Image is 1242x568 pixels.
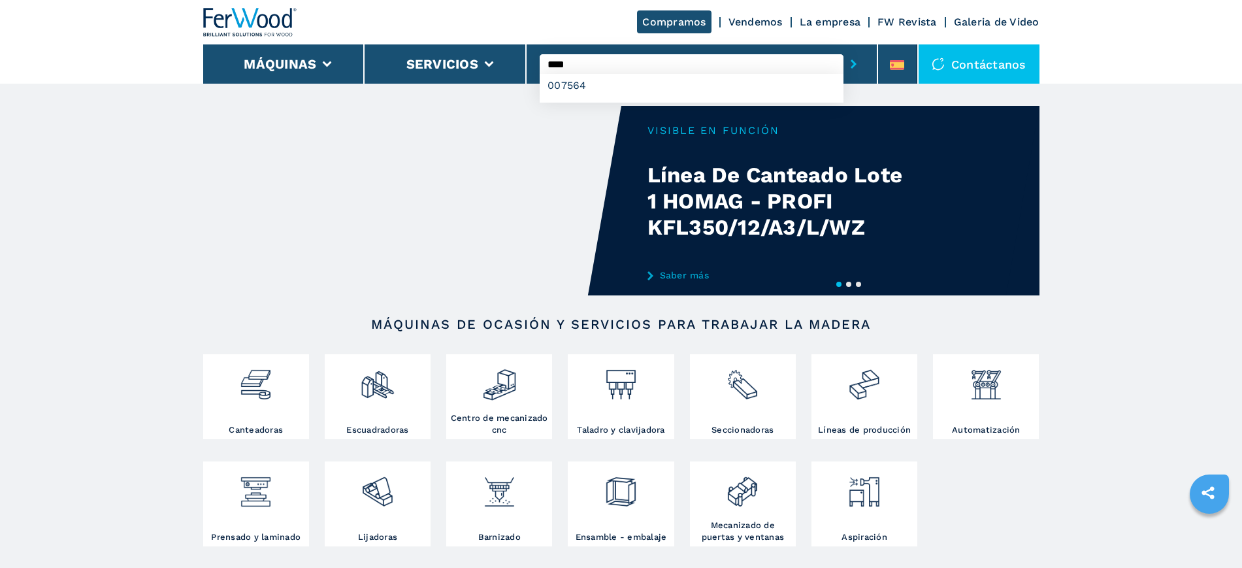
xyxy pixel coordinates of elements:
[690,354,796,439] a: Seccionadoras
[637,10,711,33] a: Compramos
[360,465,395,509] img: levigatrici_2.png
[482,465,517,509] img: verniciatura_1.png
[325,461,431,546] a: Lijadoras
[360,358,395,402] img: squadratrici_2.png
[800,16,861,28] a: La empresa
[954,16,1039,28] a: Galeria de Video
[647,270,904,280] a: Saber más
[847,465,881,509] img: aspirazione_1.png
[211,531,301,543] h3: Prensado y laminado
[1192,476,1224,509] a: sharethis
[203,461,309,546] a: Prensado y laminado
[711,424,774,436] h3: Seccionadoras
[238,358,273,402] img: bordatrici_1.png
[358,531,397,543] h3: Lijadoras
[811,354,917,439] a: Líneas de producción
[952,424,1021,436] h3: Automatización
[847,358,881,402] img: linee_di_produzione_2.png
[919,44,1039,84] div: Contáctanos
[203,8,297,37] img: Ferwood
[933,354,1039,439] a: Automatización
[325,354,431,439] a: Escuadradoras
[346,424,408,436] h3: Escuadradoras
[406,56,478,72] button: Servicios
[604,465,638,509] img: montaggio_imballaggio_2.png
[238,465,273,509] img: pressa-strettoia.png
[690,461,796,546] a: Mecanizado de puertas y ventanas
[229,424,283,436] h3: Canteadoras
[836,282,842,287] button: 1
[877,16,937,28] a: FW Revista
[478,531,521,543] h3: Barnizado
[811,461,917,546] a: Aspiración
[577,424,664,436] h3: Taladro y clavijadora
[818,424,911,436] h3: Líneas de producción
[568,461,674,546] a: Ensamble - embalaje
[203,106,621,295] video: Your browser does not support the video tag.
[856,282,861,287] button: 3
[446,461,552,546] a: Barnizado
[843,49,864,79] button: submit-button
[604,358,638,402] img: foratrici_inseritrici_2.png
[244,56,316,72] button: Máquinas
[728,16,783,28] a: Vendemos
[932,58,945,71] img: Contáctanos
[482,358,517,402] img: centro_di_lavoro_cnc_2.png
[446,354,552,439] a: Centro de mecanizado cnc
[540,74,843,97] div: 007564
[969,358,1004,402] img: automazione.png
[568,354,674,439] a: Taladro y clavijadora
[576,531,667,543] h3: Ensamble - embalaje
[846,282,851,287] button: 2
[725,358,760,402] img: sezionatrici_2.png
[203,354,309,439] a: Canteadoras
[842,531,887,543] h3: Aspiración
[693,520,793,543] h3: Mecanizado de puertas y ventanas
[449,412,549,436] h3: Centro de mecanizado cnc
[725,465,760,509] img: lavorazione_porte_finestre_2.png
[245,316,998,332] h2: Máquinas de ocasión y servicios para trabajar la madera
